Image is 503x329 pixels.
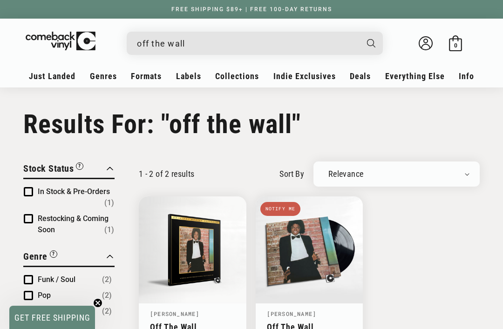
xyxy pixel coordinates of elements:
span: Deals [350,71,371,81]
span: Number of products: (1) [104,224,114,235]
h1: Results For: "off the wall" [23,109,480,140]
button: Search [359,32,384,55]
span: Collections [215,71,259,81]
button: Filter by Genre [23,249,57,266]
span: Genre [23,251,48,262]
span: Indie Exclusives [273,71,336,81]
label: sort by [279,168,304,180]
span: Formats [131,71,162,81]
a: [PERSON_NAME] [150,310,200,317]
a: FREE SHIPPING $89+ | FREE 100-DAY RETURNS [162,6,341,13]
span: 0 [454,42,457,49]
span: Number of products: (1) [104,197,114,208]
span: Pop [38,291,51,300]
button: Filter by Stock Status [23,161,83,178]
span: Genres [90,71,117,81]
span: Restocking & Coming Soon [38,214,109,234]
span: Stock Status [23,163,74,174]
span: Number of products: (2) [102,306,112,317]
input: When autocomplete results are available use up and down arrows to review and enter to select [137,34,358,53]
button: Close teaser [93,298,102,308]
span: Everything Else [385,71,445,81]
a: [PERSON_NAME] [267,310,317,317]
span: Number of products: (2) [102,290,112,301]
span: Just Landed [29,71,75,81]
div: Search [127,32,383,55]
span: Info [459,71,474,81]
span: Number of products: (2) [102,274,112,285]
p: 1 - 2 of 2 results [139,169,194,179]
span: Funk / Soul [38,275,75,284]
span: GET FREE SHIPPING [14,313,90,322]
span: In Stock & Pre-Orders [38,187,110,196]
div: GET FREE SHIPPINGClose teaser [9,306,95,329]
span: Labels [176,71,201,81]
